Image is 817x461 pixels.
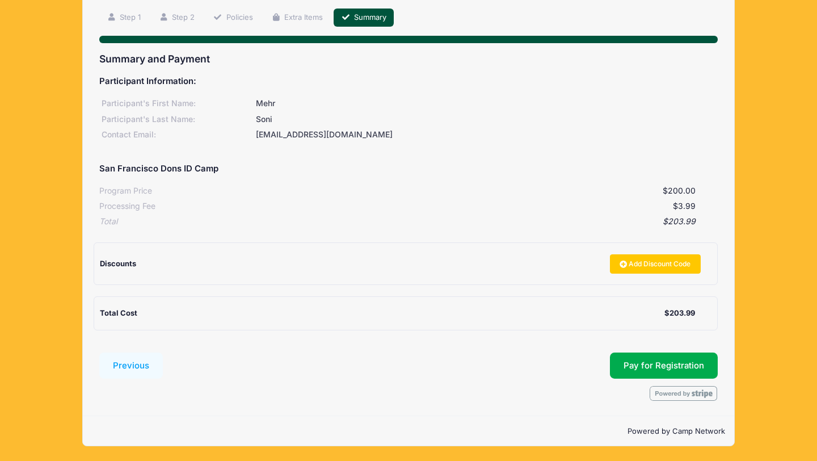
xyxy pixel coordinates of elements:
div: Participant's First Name: [99,98,254,110]
div: Soni [254,114,718,125]
button: Pay for Registration [610,353,718,379]
div: Mehr [254,98,718,110]
h3: Summary and Payment [99,53,718,65]
div: Participant's Last Name: [99,114,254,125]
div: Processing Fee [99,200,155,212]
a: Add Discount Code [610,254,701,274]
span: $200.00 [663,186,696,195]
span: Discounts [100,259,136,268]
div: Contact Email: [99,129,254,141]
a: Summary [334,9,394,27]
div: $3.99 [155,200,696,212]
h5: Participant Information: [99,77,718,87]
a: Step 2 [152,9,203,27]
button: Previous [99,353,163,379]
a: Policies [206,9,260,27]
div: Program Price [99,185,152,197]
h5: San Francisco Dons ID Camp [99,164,218,174]
div: [EMAIL_ADDRESS][DOMAIN_NAME] [254,129,718,141]
div: Total Cost [100,308,664,319]
a: Extra Items [264,9,330,27]
div: Total [99,216,117,228]
p: Powered by Camp Network [92,426,725,437]
a: Step 1 [99,9,148,27]
div: $203.99 [117,216,696,228]
div: $203.99 [664,308,695,319]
